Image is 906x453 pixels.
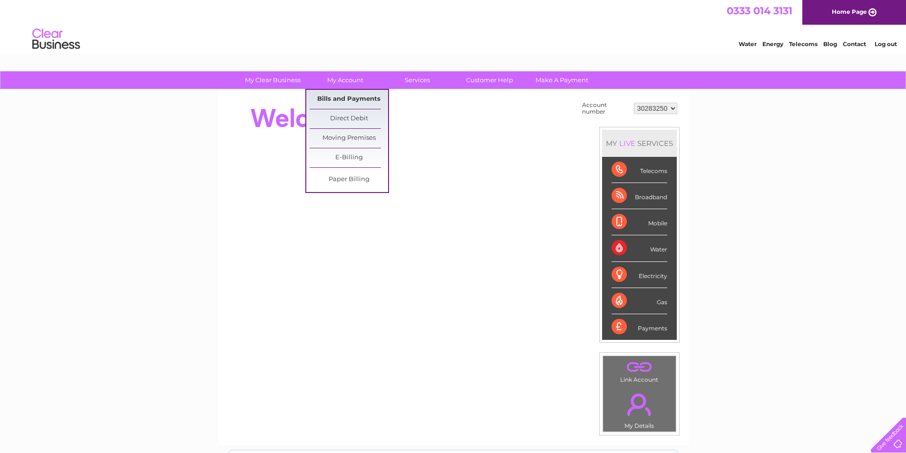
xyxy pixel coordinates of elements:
[612,209,667,235] div: Mobile
[612,235,667,261] div: Water
[727,5,792,17] a: 0333 014 3131
[306,71,384,89] a: My Account
[310,148,388,167] a: E-Billing
[739,40,757,48] a: Water
[875,40,897,48] a: Log out
[612,314,667,340] div: Payments
[605,358,673,375] a: .
[310,170,388,189] a: Paper Billing
[378,71,457,89] a: Services
[310,129,388,148] a: Moving Premises
[602,130,677,157] div: MY SERVICES
[310,109,388,128] a: Direct Debit
[605,388,673,421] a: .
[617,139,637,148] div: LIVE
[762,40,783,48] a: Energy
[32,25,80,54] img: logo.png
[523,71,601,89] a: Make A Payment
[843,40,866,48] a: Contact
[234,71,312,89] a: My Clear Business
[603,356,676,386] td: Link Account
[612,288,667,314] div: Gas
[603,386,676,432] td: My Details
[823,40,837,48] a: Blog
[612,183,667,209] div: Broadband
[612,262,667,288] div: Electricity
[229,5,678,46] div: Clear Business is a trading name of Verastar Limited (registered in [GEOGRAPHIC_DATA] No. 3667643...
[310,90,388,109] a: Bills and Payments
[450,71,529,89] a: Customer Help
[612,157,667,183] div: Telecoms
[580,99,632,117] td: Account number
[789,40,818,48] a: Telecoms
